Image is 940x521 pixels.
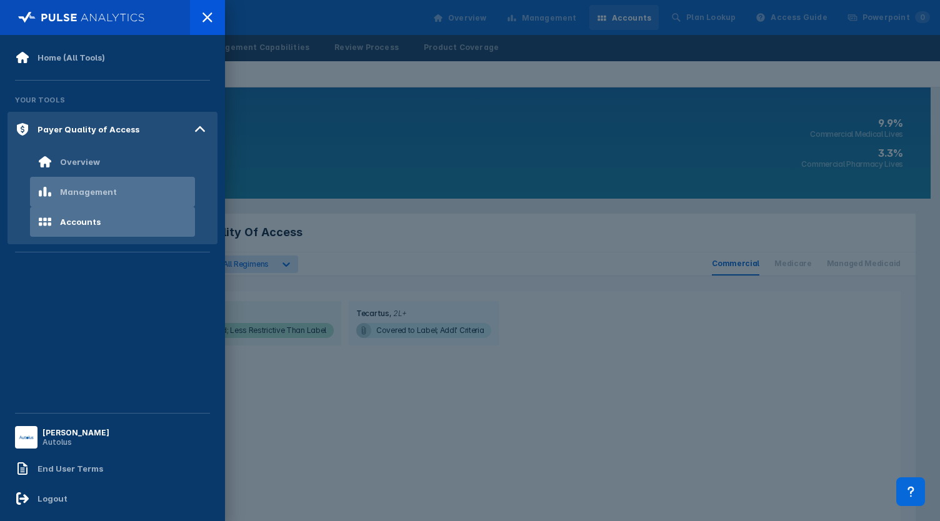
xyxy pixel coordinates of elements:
a: End User Terms [7,454,217,484]
img: pulse-logo-full-white.svg [18,9,145,26]
div: Logout [37,494,67,504]
div: Accounts [60,217,101,227]
img: menu button [17,429,35,446]
div: Your Tools [7,88,217,112]
div: Management [60,187,117,197]
div: [PERSON_NAME] [42,428,109,437]
a: Home (All Tools) [7,42,217,72]
div: Payer Quality of Access [37,124,139,134]
a: Accounts [7,207,217,237]
div: Overview [60,157,100,167]
div: Contact Support [896,477,925,506]
a: Overview [7,147,217,177]
div: End User Terms [37,464,103,474]
div: Home (All Tools) [37,52,105,62]
a: Management [7,177,217,207]
div: Autolus [42,437,109,447]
